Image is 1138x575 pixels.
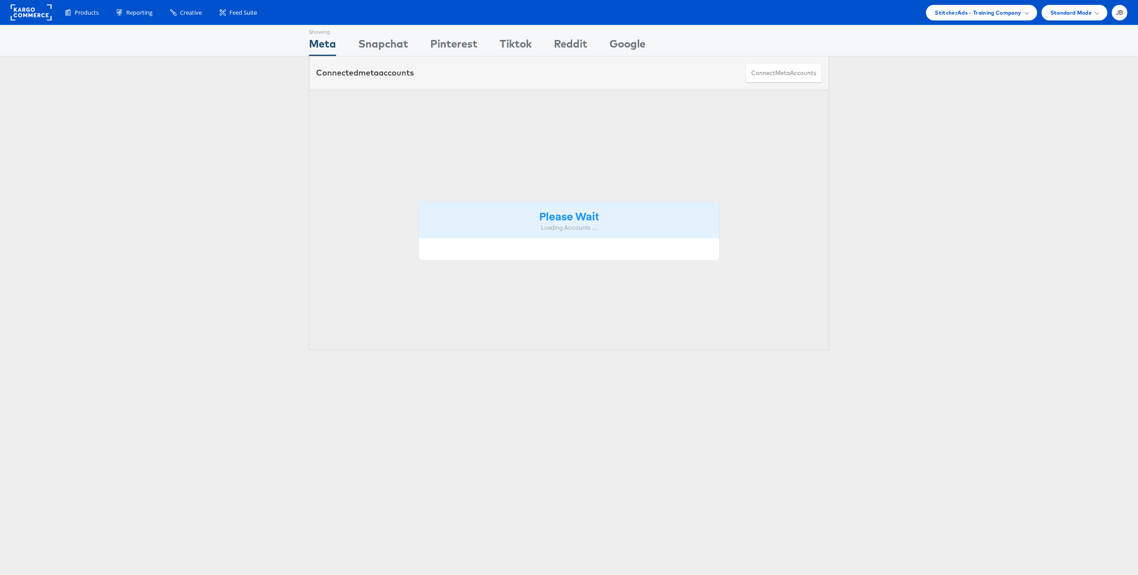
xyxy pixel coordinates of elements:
[1050,8,1092,17] span: Standard Mode
[1116,10,1123,16] span: JB
[309,25,336,36] div: Showing
[539,208,599,223] strong: Please Wait
[500,36,532,56] div: Tiktok
[609,36,645,56] div: Google
[229,8,257,17] span: Feed Suite
[316,67,414,79] div: Connected accounts
[554,36,587,56] div: Reddit
[775,69,790,77] span: meta
[430,36,477,56] div: Pinterest
[358,36,408,56] div: Snapchat
[745,63,822,83] button: ConnectmetaAccounts
[126,8,152,17] span: Reporting
[180,8,202,17] span: Creative
[358,68,379,78] span: meta
[309,36,336,56] div: Meta
[935,8,1021,17] span: StitcherAds - Training Company
[75,8,99,17] span: Products
[425,224,713,232] div: Loading Accounts ....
